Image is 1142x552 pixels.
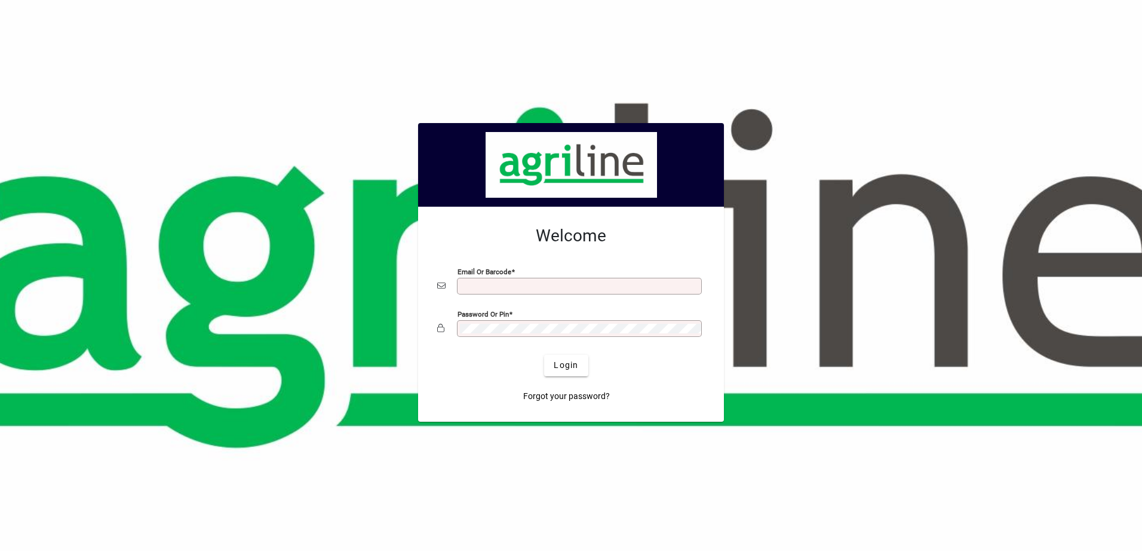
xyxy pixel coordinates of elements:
[437,226,705,246] h2: Welcome
[544,355,588,376] button: Login
[458,267,511,275] mat-label: Email or Barcode
[523,390,610,403] span: Forgot your password?
[518,386,615,407] a: Forgot your password?
[458,309,509,318] mat-label: Password or Pin
[554,359,578,372] span: Login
